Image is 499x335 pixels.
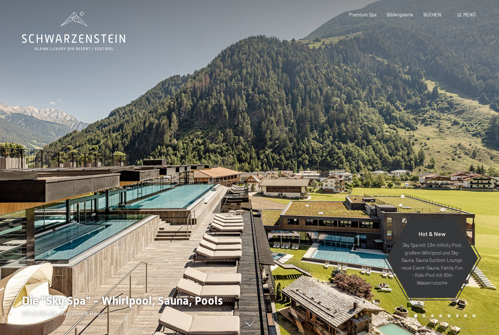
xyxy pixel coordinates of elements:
[387,12,413,18] a: Bildergalerie
[414,314,418,317] div: Carousel Page 1 (Current Slide)
[400,241,464,286] p: Sky Spa mit 23m Infinity Pool, großem Whirlpool und Sky-Sauna, Sauna Outdoor Lounge, neue Event-S...
[423,12,441,18] a: BUCHEN
[456,314,459,317] div: Carousel Page 6
[412,314,476,317] div: Carousel Pagination
[422,314,426,317] div: Carousel Page 2
[447,314,451,317] div: Carousel Page 5
[463,12,476,18] span: Menü
[349,12,377,18] a: Premium Spa
[386,218,479,298] a: Hot & New Sky Spa mit 23m Infinity Pool, großem Whirlpool und Sky-Sauna, Sauna Outdoor Lounge, ne...
[431,314,434,317] div: Carousel Page 3
[419,230,446,237] span: Hot & New
[472,314,476,317] div: Carousel Page 8
[439,314,442,317] div: Carousel Page 4
[464,314,467,317] div: Carousel Page 7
